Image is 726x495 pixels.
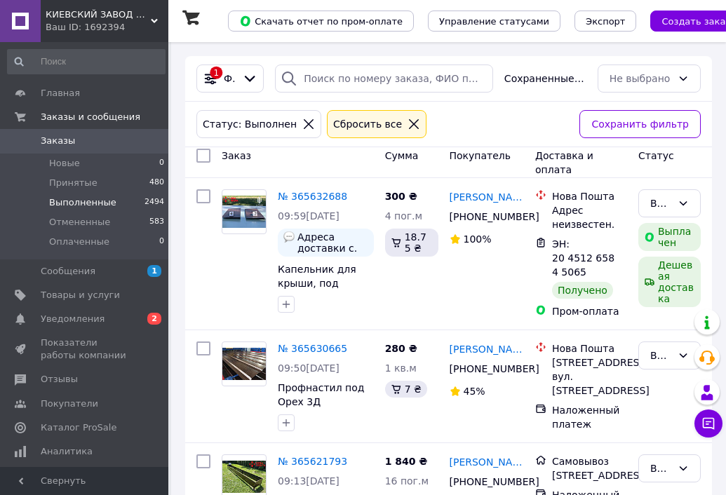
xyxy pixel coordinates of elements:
span: 2494 [144,196,164,209]
span: 2 [147,313,161,325]
div: Пром-оплата [552,304,627,318]
div: Нова Пошта [552,341,627,355]
span: 09:13[DATE] [278,475,340,487]
div: Выполнен [650,196,672,211]
img: :speech_balloon: [283,231,295,243]
span: 16 пог.м [385,475,429,487]
span: Товары и услуги [41,289,120,301]
div: Ваш ID: 1692394 [46,21,168,34]
span: 09:50[DATE] [278,362,340,374]
span: Фильтры [224,72,236,86]
span: Сохранить фильтр [591,116,689,132]
span: 0 [159,236,164,248]
span: Заказы [41,135,75,147]
span: Покупатели [41,398,98,410]
div: Самовывоз [552,454,627,468]
div: [PHONE_NUMBER] [447,472,516,491]
input: Поиск по номеру заказа, ФИО покупателя, номеру телефона, Email, номеру накладной [275,65,493,93]
button: Чат с покупателем [694,409,722,438]
span: Принятые [49,177,98,189]
a: [PERSON_NAME] [450,455,525,469]
input: Поиск [7,49,166,74]
a: № 365621793 [278,456,347,467]
div: [STREET_ADDRESS] [552,468,627,482]
div: Выплачен [638,223,701,251]
button: Скачать отчет по пром-оплате [228,11,414,32]
span: Новые [49,157,80,170]
button: Управление статусами [428,11,560,32]
span: Уведомления [41,313,105,325]
button: Сохранить фильтр [579,110,701,138]
span: Главная [41,87,80,100]
span: 1 кв.м [385,362,417,374]
span: Доставка и оплата [535,150,593,175]
a: № 365630665 [278,343,347,354]
div: Выполнен [650,348,672,363]
span: Покупатель [450,150,511,161]
span: Каталог ProSale [41,421,116,434]
span: Сохраненные фильтры: [504,72,586,86]
span: 4 пог.м [385,210,422,222]
span: 583 [149,216,164,229]
div: Дешевая доставка [638,257,701,307]
span: Оплаченные [49,236,109,248]
span: 280 ₴ [385,343,417,354]
span: Скачать отчет по пром-оплате [239,15,403,27]
span: Заказы и сообщения [41,111,140,123]
span: 100% [464,233,492,245]
span: Отзывы [41,373,78,386]
a: № 365632688 [278,191,347,202]
span: Аналитика [41,445,93,458]
span: Сообщения [41,265,95,278]
button: Экспорт [574,11,636,32]
span: 09:59[DATE] [278,210,340,222]
a: Капельник для крыши, под металлочерепицу, кровельный капельник для битумной черепицы под заказ за... [278,264,374,373]
div: Нова Пошта [552,189,627,203]
img: Фото товару [222,196,266,229]
a: [PERSON_NAME] [450,342,525,356]
span: Отмененные [49,216,110,229]
span: Сумма [385,150,419,161]
a: Фото товару [222,341,267,386]
span: Выполненные [49,196,116,209]
span: 1 840 ₴ [385,456,428,467]
div: Получено [552,282,613,299]
span: Статус [638,150,674,161]
img: Фото товару [222,348,266,381]
span: 1 [147,265,161,277]
div: Выполнен [650,461,672,476]
span: 0 [159,157,164,170]
div: [STREET_ADDRESS]: вул. [STREET_ADDRESS] [552,355,627,398]
span: ЭН: 20 4512 6584 5065 [552,238,614,278]
span: Экспорт [586,16,625,27]
span: 300 ₴ [385,191,417,202]
div: Сбросить все [330,116,405,132]
div: [PHONE_NUMBER] [447,359,516,379]
div: [PHONE_NUMBER] [447,207,516,226]
span: 480 [149,177,164,189]
a: [PERSON_NAME] [450,190,525,204]
span: Заказ [222,150,251,161]
div: Не выбрано [610,71,672,86]
span: КИЕВСКИЙ ЗАВОД КРОВЕЛЬНЫХ МАТЕРИАЛОВ [46,8,151,21]
div: 18.75 ₴ [385,229,438,257]
span: Показатели работы компании [41,337,130,362]
div: Адрес неизвестен. [552,203,627,231]
div: Статус: Выполнен [200,116,300,132]
span: Адреса доставки с. [GEOGRAPHIC_DATA] [GEOGRAPHIC_DATA] [GEOGRAPHIC_DATA] [STREET_ADDRESS] [297,231,368,254]
img: Фото товару [222,461,266,494]
span: Управление статусами [439,16,549,27]
span: 45% [464,386,485,397]
div: 7 ₴ [385,381,427,398]
a: Фото товару [222,189,267,234]
div: Наложенный платеж [552,403,627,431]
